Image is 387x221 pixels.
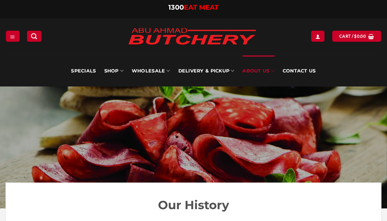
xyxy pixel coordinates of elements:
[104,55,124,86] a: SHOP
[178,55,235,86] a: Delivery & Pickup
[339,33,366,40] span: Cart /
[332,31,381,41] a: View cart
[71,55,96,86] a: Specials
[168,3,184,11] span: 1300
[283,55,316,86] a: Contact Us
[354,33,357,40] span: $
[242,55,274,86] a: About Us
[311,31,324,41] a: Login
[27,31,41,41] a: Search
[6,31,19,41] a: Menu
[132,55,170,86] a: Wholesale
[184,3,219,11] span: EAT MEAT
[122,23,262,51] img: Abu Ahmad Butchery
[20,197,367,213] h2: Our History
[354,34,366,38] bdi: 0.00
[168,3,219,11] a: 1300EAT MEAT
